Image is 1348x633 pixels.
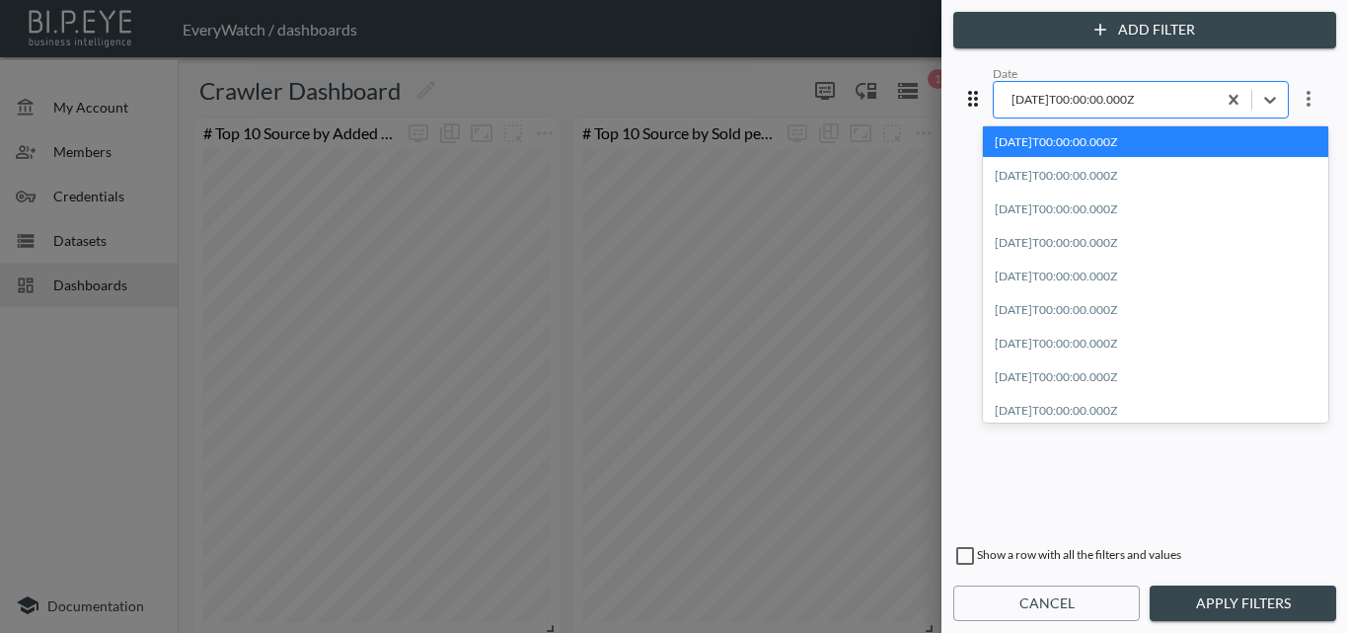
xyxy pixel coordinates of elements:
[983,126,1328,160] span: 2025-08-27T00:00:00.000Z
[993,66,1328,119] div: 2025-08-27T00:00:00.000Z
[983,328,1328,358] div: [DATE]T00:00:00.000Z
[953,586,1140,622] button: Cancel
[983,261,1328,294] span: 2025-08-31T00:00:00.000Z
[983,160,1328,191] div: [DATE]T00:00:00.000Z
[983,261,1328,291] div: [DATE]T00:00:00.000Z
[953,12,1336,48] button: Add Filter
[983,395,1328,429] span: 2025-09-04T00:00:00.000Z
[983,361,1328,392] div: [DATE]T00:00:00.000Z
[983,194,1328,224] div: [DATE]T00:00:00.000Z
[993,66,1289,81] div: Date
[983,160,1328,194] span: 2025-08-28T00:00:00.000Z
[983,194,1328,227] span: 2025-08-29T00:00:00.000Z
[983,328,1328,361] span: 2025-09-02T00:00:00.000Z
[953,544,1336,576] div: Show a row with all the filters and values
[983,227,1328,261] span: 2025-08-30T00:00:00.000Z
[1004,88,1206,111] div: [DATE]T00:00:00.000Z
[983,294,1328,328] span: 2025-09-01T00:00:00.000Z
[983,294,1328,325] div: [DATE]T00:00:00.000Z
[983,361,1328,395] span: 2025-09-03T00:00:00.000Z
[1289,79,1328,119] button: more
[1150,586,1336,622] button: Apply Filters
[983,227,1328,258] div: [DATE]T00:00:00.000Z
[983,395,1328,426] div: [DATE]T00:00:00.000Z
[983,126,1328,157] div: [DATE]T00:00:00.000Z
